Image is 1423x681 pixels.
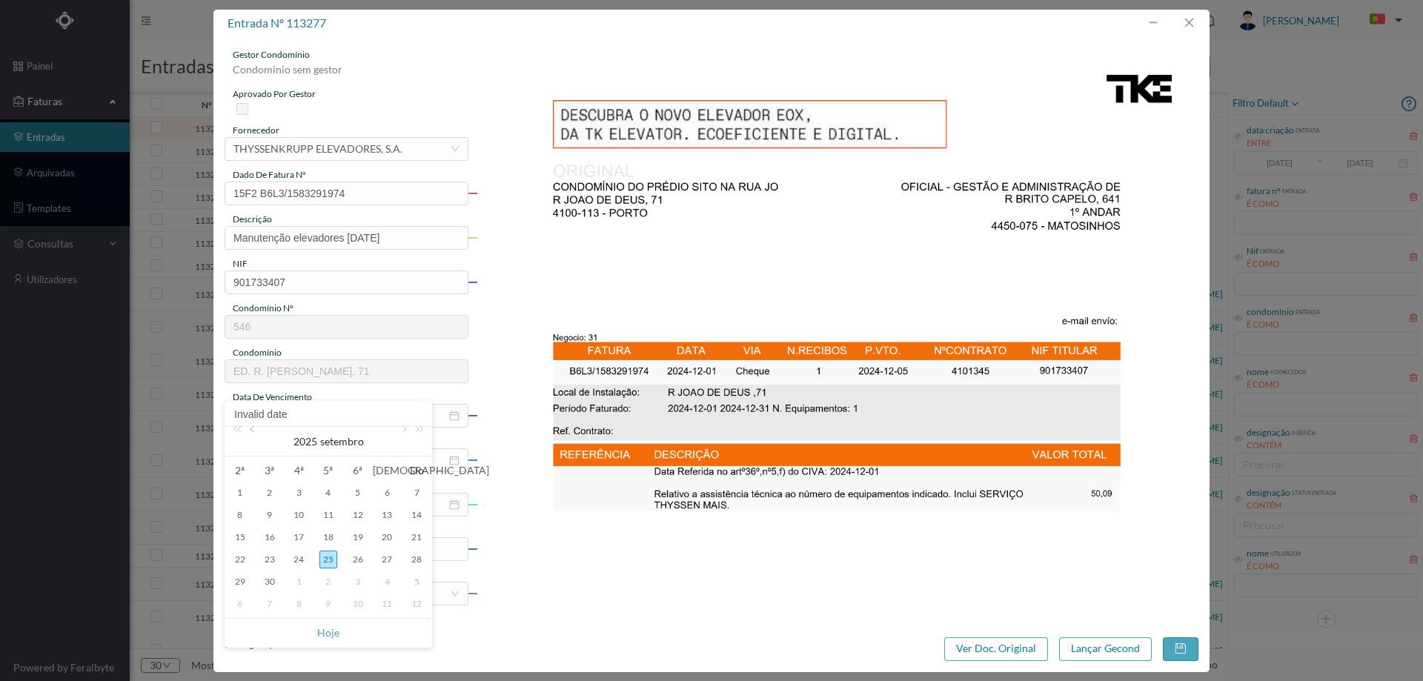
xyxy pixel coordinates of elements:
[402,482,431,504] td: 7 de setembro de 2025
[231,551,249,568] div: 22
[233,347,282,358] span: condomínio
[233,88,316,99] span: aprovado por gestor
[261,551,279,568] div: 23
[290,551,308,568] div: 24
[225,62,468,87] div: Condominio sem gestor
[343,593,373,615] td: 10 de outubro de 2025
[225,571,255,593] td: 29 de setembro de 2025
[378,595,396,613] div: 11
[373,593,402,615] td: 11 de outubro de 2025
[225,464,255,477] span: 2ª
[255,459,285,482] th: Ter
[290,573,308,591] div: 1
[343,459,373,482] th: Sex
[233,138,402,160] div: THYSSENKRUPP ELEVADORES, S.A.
[314,459,343,482] th: Qui
[402,504,431,526] td: 14 de setembro de 2025
[225,459,255,482] th: Seg
[408,528,425,546] div: 21
[402,464,431,477] span: Do
[231,528,249,546] div: 15
[451,589,460,598] i: icon: down
[255,548,285,571] td: 23 de setembro de 2025
[349,595,367,613] div: 10
[290,595,308,613] div: 8
[319,484,337,502] div: 4
[233,124,279,136] span: fornecedor
[314,526,343,548] td: 18 de setembro de 2025
[233,302,293,313] span: condomínio nº
[349,506,367,524] div: 12
[317,619,339,647] a: Hoje
[233,213,272,225] span: descrição
[261,573,279,591] div: 30
[343,571,373,593] td: 3 de outubro de 2025
[378,506,396,524] div: 13
[408,595,425,613] div: 12
[319,506,337,524] div: 11
[373,482,402,504] td: 6 de setembro de 2025
[408,506,425,524] div: 14
[408,551,425,568] div: 28
[225,482,255,504] td: 1 de setembro de 2025
[378,528,396,546] div: 20
[231,573,249,591] div: 29
[449,499,460,510] i: icon: calendar
[314,571,343,593] td: 2 de outubro de 2025
[349,573,367,591] div: 3
[408,573,425,591] div: 5
[449,411,460,421] i: icon: calendar
[314,593,343,615] td: 9 de outubro de 2025
[373,504,402,526] td: 13 de setembro de 2025
[451,144,460,153] i: icon: down
[225,526,255,548] td: 15 de setembro de 2025
[373,459,402,482] th: Sáb
[314,482,343,504] td: 4 de setembro de 2025
[319,595,337,613] div: 9
[319,573,337,591] div: 2
[408,484,425,502] div: 7
[290,484,308,502] div: 3
[284,504,314,526] td: 10 de setembro de 2025
[233,169,306,180] span: dado de fatura nº
[373,548,402,571] td: 27 de setembro de 2025
[314,548,343,571] td: 25 de setembro de 2025
[944,637,1048,661] button: Ver Doc. Original
[449,455,460,465] i: icon: calendar
[228,16,326,30] span: entrada nº 113277
[231,484,249,502] div: 1
[407,427,426,456] a: Ano seguinte (Control + right)
[319,528,337,546] div: 18
[255,504,285,526] td: 9 de setembro de 2025
[290,528,308,546] div: 17
[284,571,314,593] td: 1 de outubro de 2025
[402,571,431,593] td: 5 de outubro de 2025
[225,593,255,615] td: 6 de outubro de 2025
[402,526,431,548] td: 21 de setembro de 2025
[349,528,367,546] div: 19
[225,548,255,571] td: 22 de setembro de 2025
[343,482,373,504] td: 5 de setembro de 2025
[292,427,319,456] a: 2025
[402,548,431,571] td: 28 de setembro de 2025
[314,464,343,477] span: 5ª
[247,427,260,456] a: Mês anterior (PageUp)
[231,595,249,613] div: 6
[1059,637,1152,661] button: Lançar Gecond
[397,427,410,456] a: Mês seguinte (PageDown)
[349,484,367,502] div: 5
[233,258,248,269] span: NIF
[233,49,310,60] span: gestor condomínio
[378,551,396,568] div: 27
[319,551,337,568] div: 25
[225,504,255,526] td: 8 de setembro de 2025
[255,571,285,593] td: 30 de setembro de 2025
[343,504,373,526] td: 12 de setembro de 2025
[349,551,367,568] div: 26
[261,506,279,524] div: 9
[343,464,373,477] span: 6ª
[319,427,365,456] a: setembro
[284,593,314,615] td: 8 de outubro de 2025
[231,506,249,524] div: 8
[378,573,396,591] div: 4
